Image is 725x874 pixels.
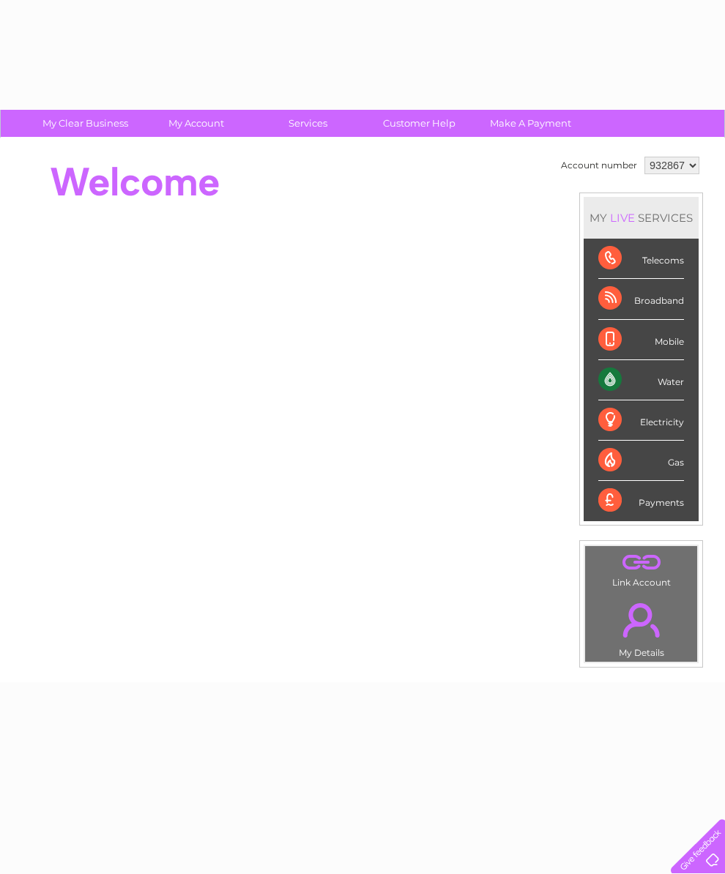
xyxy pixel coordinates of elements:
[584,591,698,662] td: My Details
[607,211,638,225] div: LIVE
[589,594,694,646] a: .
[584,197,699,239] div: MY SERVICES
[584,545,698,591] td: Link Account
[598,239,684,279] div: Telecoms
[25,110,146,137] a: My Clear Business
[598,400,684,441] div: Electricity
[598,481,684,520] div: Payments
[598,279,684,319] div: Broadband
[598,360,684,400] div: Water
[598,320,684,360] div: Mobile
[557,153,641,178] td: Account number
[248,110,368,137] a: Services
[598,441,684,481] div: Gas
[359,110,480,137] a: Customer Help
[589,550,694,575] a: .
[470,110,591,137] a: Make A Payment
[136,110,257,137] a: My Account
